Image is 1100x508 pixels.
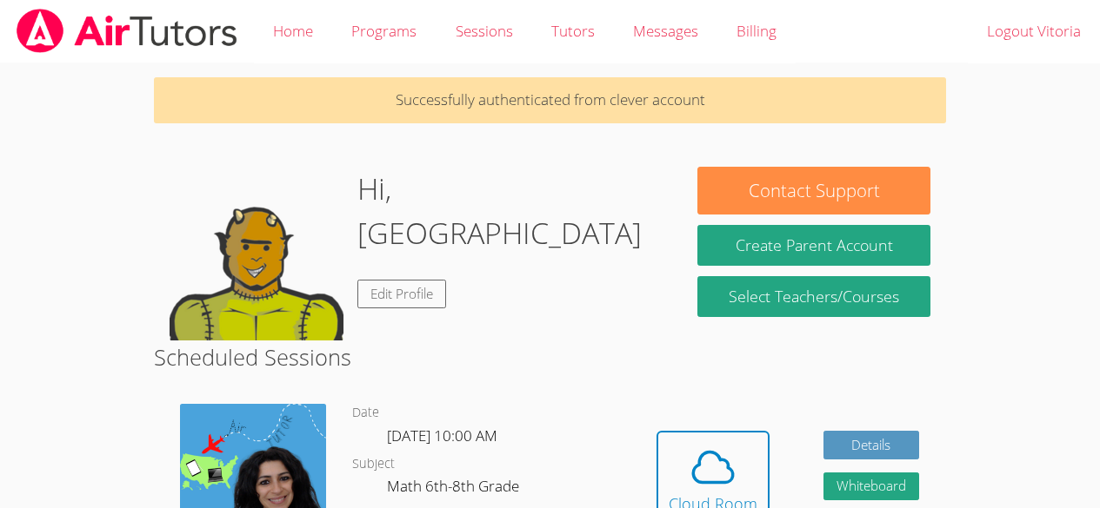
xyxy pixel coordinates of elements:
h1: Hi, [GEOGRAPHIC_DATA] [357,167,666,255]
button: Create Parent Account [697,225,930,266]
dt: Date [352,402,379,424]
img: default.png [170,167,343,340]
span: Messages [633,21,698,41]
a: Select Teachers/Courses [697,276,930,317]
img: airtutors_banner-c4298cdbf04f3fff15de1276eac7730deb9818008684d7c2e4769d2f7ddbe033.png [15,9,239,53]
a: Details [823,431,919,459]
a: Edit Profile [357,280,446,308]
button: Contact Support [697,167,930,214]
h2: Scheduled Sessions [154,340,946,373]
button: Whiteboard [823,472,919,501]
span: [DATE] 10:00 AM [387,426,497,445]
dd: Math 6th-8th Grade [387,474,523,504]
dt: Subject [352,453,395,475]
p: Successfully authenticated from clever account [154,77,946,123]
